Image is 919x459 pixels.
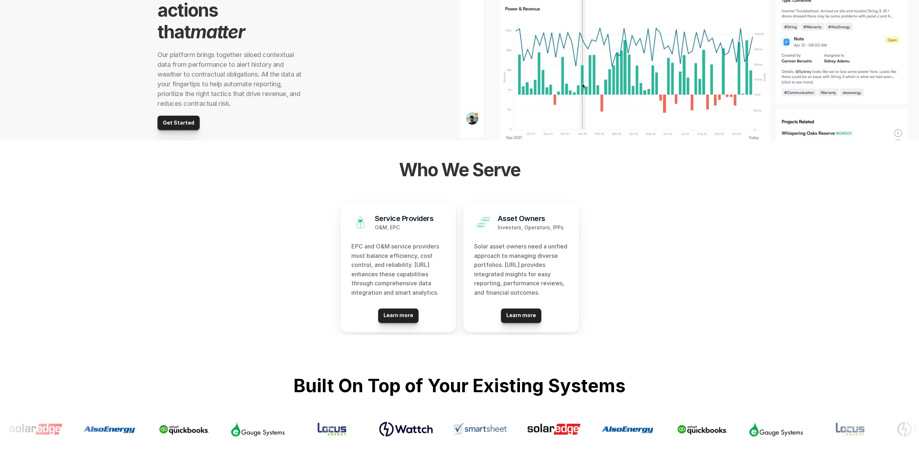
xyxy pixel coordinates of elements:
a: Get Started [157,116,200,130]
p: Solar asset owners need a unified approach to managing diverse portfolios. [URL] provides integra... [474,242,568,298]
p: Learn more [383,312,413,319]
h3: Asset Owners [498,213,545,224]
iframe: Chat Widget [789,367,919,459]
p: Investors, Operators, IPPs [498,224,564,231]
h2: Built On Top of Your Existing Systems [92,375,827,397]
p: O&M, EPC [375,224,400,231]
h2: Who We Serve [14,159,905,181]
p: Get Started [163,120,194,126]
a: Learn more [378,308,419,323]
p: EPC and O&M service providers must balance efficiency, cost control, and reliability. [URL] enhan... [351,242,445,298]
h3: Service Providers [375,213,434,224]
h2: Our platform brings together siloed contextual data from performance to alert history and weather... [157,50,302,108]
p: Learn more [506,312,536,319]
em: matter [190,21,244,43]
a: Learn more [501,308,541,323]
